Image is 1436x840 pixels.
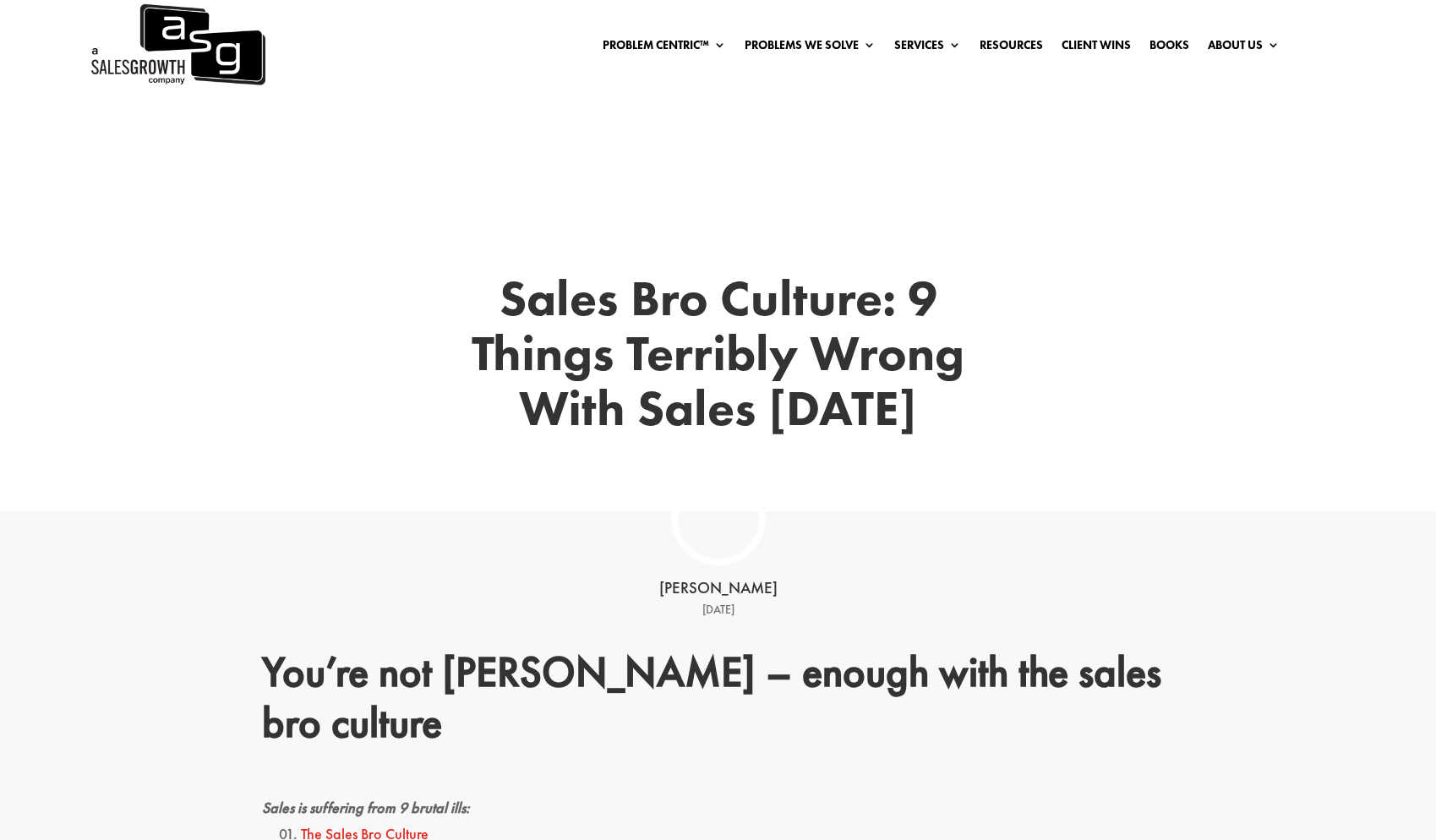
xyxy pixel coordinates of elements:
[745,39,876,57] a: Problems We Solve
[894,39,961,57] a: Services
[440,271,997,444] h1: Sales Bro Culture: 9 Things Terribly Wrong With Sales [DATE]
[980,39,1043,57] a: Resources
[262,646,1175,757] h2: You’re not [PERSON_NAME] – enough with the sales bro culture
[603,39,726,57] a: Problem Centric™
[456,577,980,600] div: [PERSON_NAME]
[262,798,470,817] strong: Sales is suffering from 9 brutal ills:
[1149,39,1189,57] a: Books
[1208,39,1280,57] a: About Us
[1062,39,1131,57] a: Client Wins
[456,600,980,620] div: [DATE]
